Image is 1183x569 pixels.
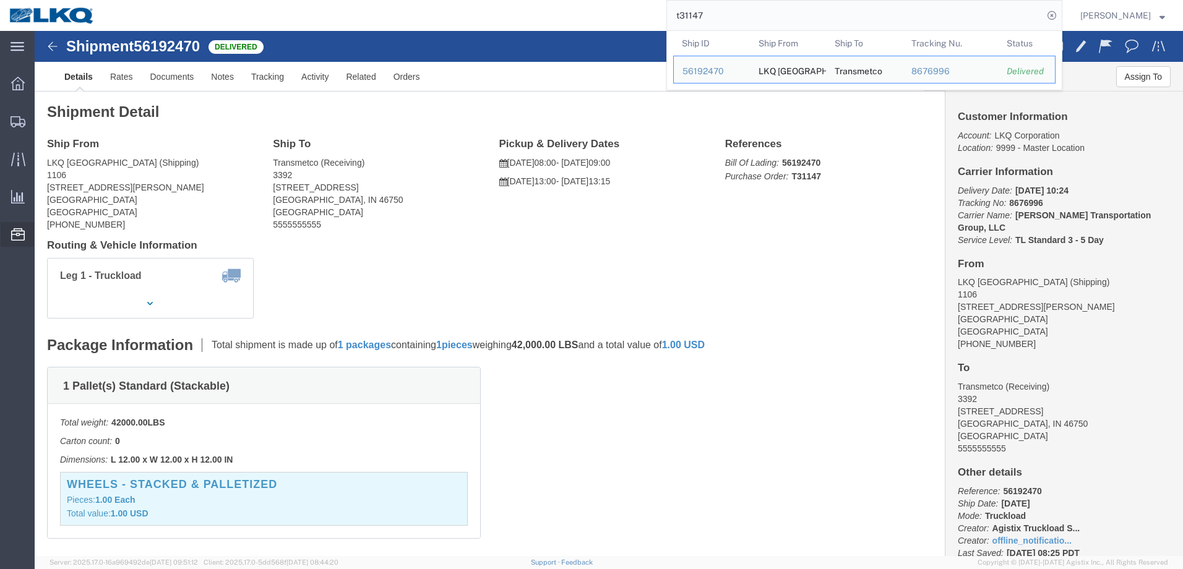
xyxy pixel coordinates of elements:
img: logo [9,6,95,25]
div: LKQ Melbourne [759,56,818,83]
th: Ship To [826,31,903,56]
span: Server: 2025.17.0-16a969492de [49,558,198,566]
iframe: FS Legacy Container [35,31,1183,556]
span: Ryan Gledhill [1080,9,1151,22]
span: [DATE] 08:44:20 [286,558,338,566]
span: Client: 2025.17.0-5dd568f [204,558,338,566]
input: Search for shipment number, reference number [667,1,1043,30]
th: Ship From [750,31,827,56]
a: Support [531,558,562,566]
button: [PERSON_NAME] [1080,8,1166,23]
div: Transmetco [835,56,882,83]
span: [DATE] 09:51:12 [150,558,198,566]
div: Delivered [1007,65,1046,78]
th: Status [998,31,1056,56]
a: Feedback [561,558,593,566]
div: 8676996 [911,65,990,78]
th: Tracking Nu. [903,31,999,56]
table: Search Results [673,31,1062,90]
th: Ship ID [673,31,750,56]
span: Copyright © [DATE]-[DATE] Agistix Inc., All Rights Reserved [978,557,1168,568]
div: 56192470 [682,65,741,78]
